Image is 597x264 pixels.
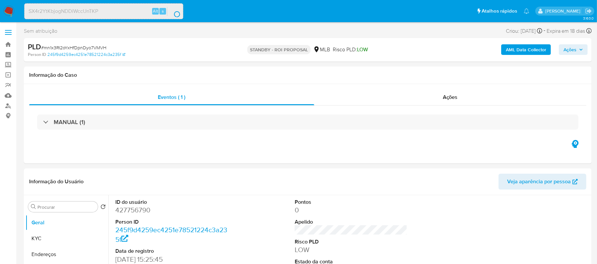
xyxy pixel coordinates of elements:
button: AML Data Collector [501,44,551,55]
dd: LOW [295,245,408,254]
span: LOW [357,46,368,53]
h3: MANUAL (1) [54,118,85,126]
b: PLD [28,41,41,52]
button: Retornar ao pedido padrão [100,204,106,211]
dd: 427756790 [115,205,228,215]
h1: Informação do Caso [29,72,586,78]
span: Expira em 18 dias [547,27,585,35]
button: search-icon [167,7,181,16]
b: Person ID [28,52,46,58]
a: 245f9d4259ec4251e78521224c3a235f [47,52,125,58]
dt: Pontos [295,198,408,206]
p: STANDBY - ROI PROPOSAL [247,45,311,54]
button: Procurar [31,204,36,209]
dt: Risco PLD [295,238,408,245]
button: Ações [559,44,588,55]
b: AML Data Collector [506,44,546,55]
span: # mn1x3RI2oYxHfDpnDyo7VMVH [41,44,106,51]
div: MANUAL (1) [37,114,578,130]
dt: ID do usuário [115,198,228,206]
span: Sem atribuição [24,27,57,35]
span: Eventos ( 1 ) [158,93,185,101]
button: Endereços [26,246,108,262]
dt: Data de registro [115,247,228,255]
div: MLB [313,46,330,53]
div: Criou: [DATE] [506,26,542,35]
button: KYC [26,231,108,246]
span: Ações [564,44,576,55]
h1: Informação do Usuário [29,178,84,185]
dt: Apelido [295,218,408,226]
input: Pesquise usuários ou casos... [25,7,183,16]
span: Alt [153,8,158,14]
span: s [162,8,164,14]
a: Notificações [524,8,529,14]
a: Sair [585,8,592,15]
p: sara.carvalhaes@mercadopago.com.br [545,8,583,14]
span: - [544,26,545,35]
span: Veja aparência por pessoa [507,174,571,190]
span: Atalhos rápidos [482,8,517,15]
input: Procurar [37,204,95,210]
dd: [DATE] 15:25:45 [115,255,228,264]
a: 245f9d4259ec4251e78521224c3a235f [115,225,227,244]
button: Veja aparência por pessoa [499,174,586,190]
dt: Person ID [115,218,228,226]
span: Risco PLD: [333,46,368,53]
button: Geral [26,215,108,231]
dd: 0 [295,205,408,215]
span: Ações [443,93,458,101]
